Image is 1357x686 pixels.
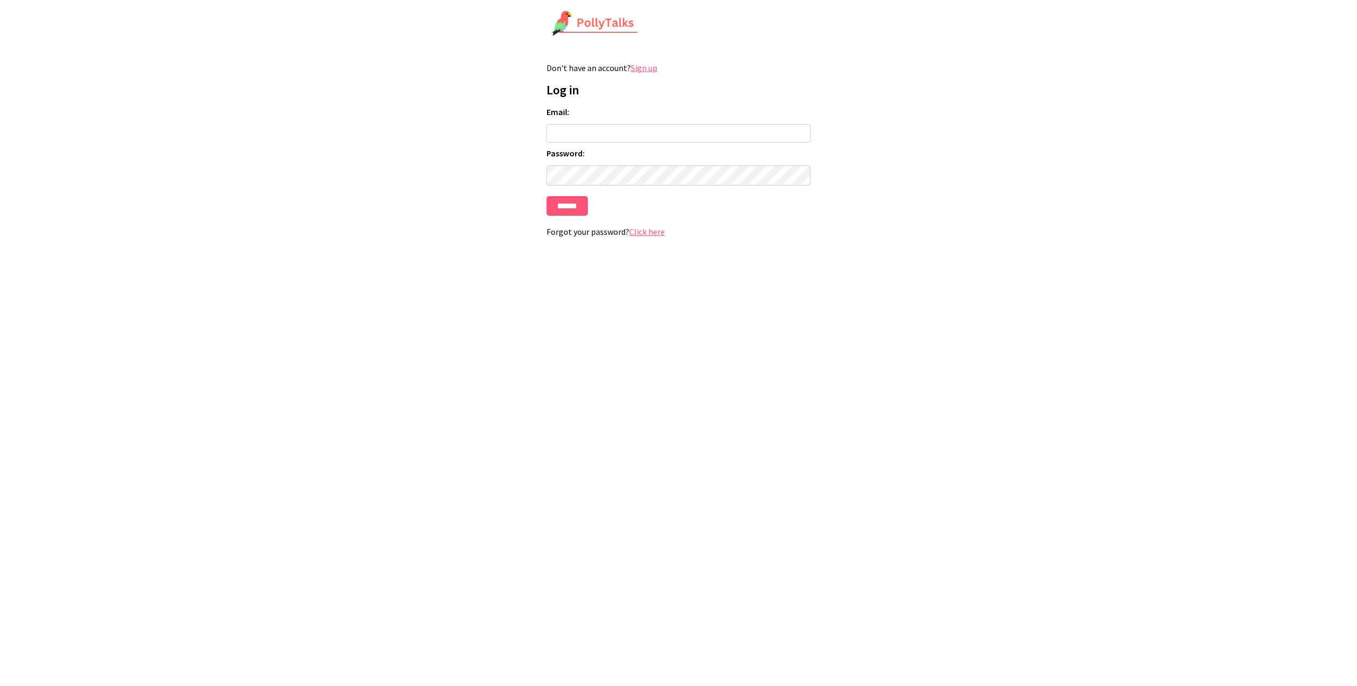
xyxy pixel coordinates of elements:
img: PollyTalks Logo [551,11,638,37]
label: Email: [547,107,810,117]
h1: Log in [547,82,810,98]
a: Click here [629,226,665,237]
label: Password: [547,148,810,159]
p: Forgot your password? [547,226,810,237]
p: Don't have an account? [547,63,810,73]
a: Sign up [631,63,657,73]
